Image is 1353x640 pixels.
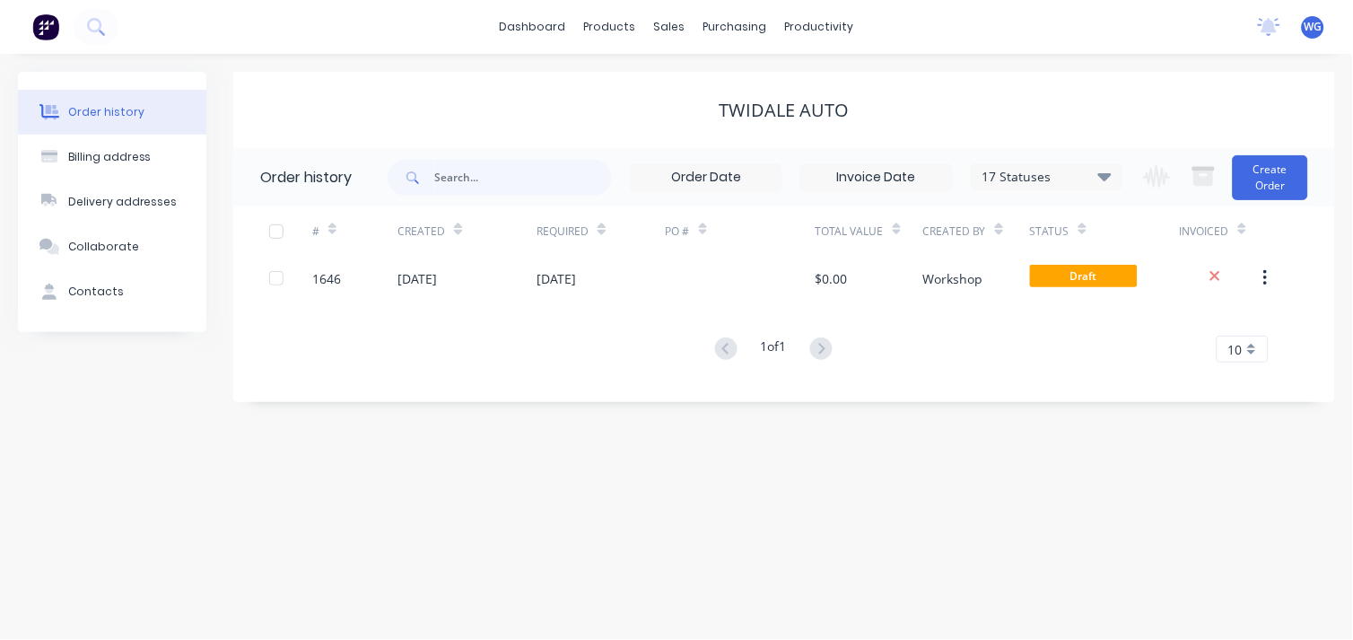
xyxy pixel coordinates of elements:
[537,206,665,256] div: Required
[922,269,982,288] div: Workshop
[1180,206,1266,256] div: Invoiced
[397,224,445,240] div: Created
[68,104,144,120] div: Order history
[816,269,848,288] div: $0.00
[491,13,575,40] a: dashboard
[18,135,206,180] button: Billing address
[922,206,1029,256] div: Created By
[720,100,850,121] div: Twidale Auto
[922,224,986,240] div: Created By
[312,224,319,240] div: #
[312,269,341,288] div: 1646
[537,269,576,288] div: [DATE]
[1180,224,1229,240] div: Invoiced
[1305,19,1322,35] span: WG
[32,13,59,40] img: Factory
[18,180,206,224] button: Delivery addresses
[68,239,139,255] div: Collaborate
[68,284,124,300] div: Contacts
[776,13,863,40] div: productivity
[18,224,206,269] button: Collaborate
[645,13,694,40] div: sales
[575,13,645,40] div: products
[18,269,206,314] button: Contacts
[397,269,437,288] div: [DATE]
[68,149,152,165] div: Billing address
[1030,224,1069,240] div: Status
[816,224,884,240] div: Total Value
[1233,155,1308,200] button: Create Order
[801,164,952,191] input: Invoice Date
[1228,340,1243,359] span: 10
[537,224,589,240] div: Required
[666,206,816,256] div: PO #
[1030,206,1180,256] div: Status
[68,194,178,210] div: Delivery addresses
[1030,265,1138,287] span: Draft
[972,167,1122,187] div: 17 Statuses
[397,206,537,256] div: Created
[694,13,776,40] div: purchasing
[761,337,787,363] div: 1 of 1
[260,167,352,188] div: Order history
[18,90,206,135] button: Order history
[434,160,612,196] input: Search...
[312,206,398,256] div: #
[666,224,690,240] div: PO #
[631,164,781,191] input: Order Date
[816,206,922,256] div: Total Value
